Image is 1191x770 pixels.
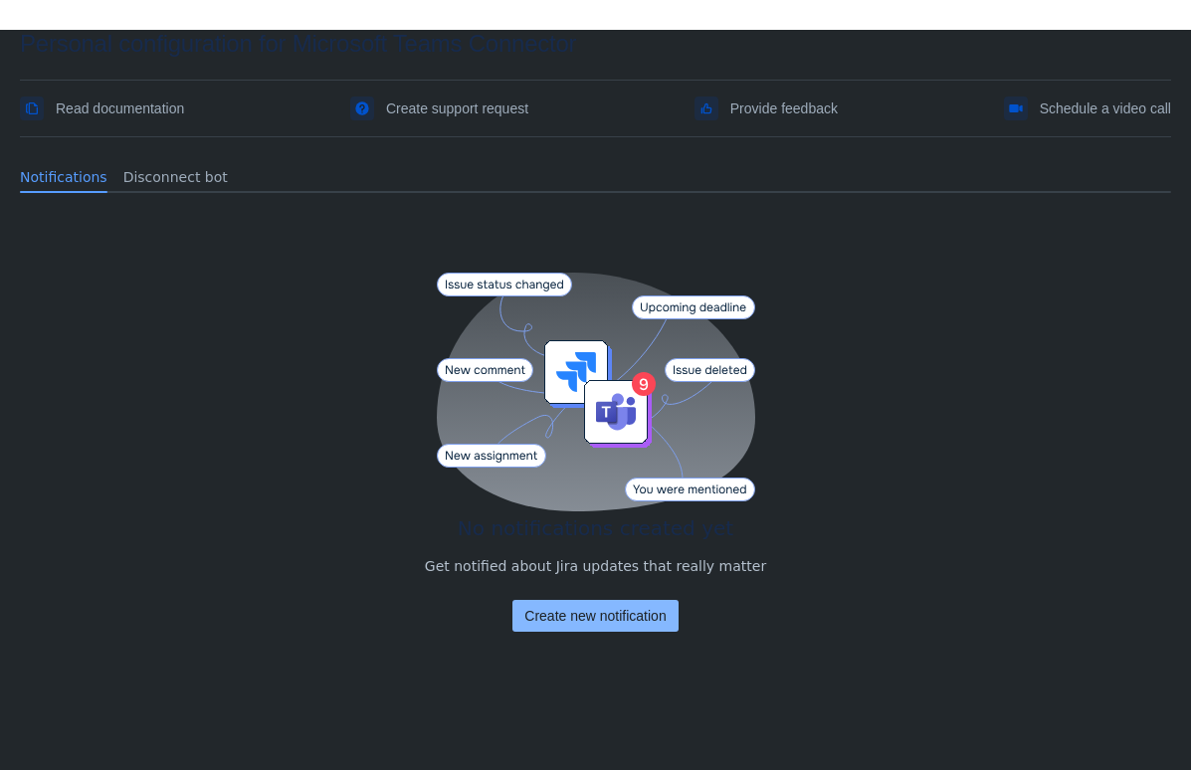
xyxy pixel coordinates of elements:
a: Read documentation [20,93,184,124]
span: Create support request [386,93,528,124]
h4: No notifications created yet [425,516,766,540]
div: Personal configuration for Microsoft Teams Connector [20,30,1171,58]
span: documentation [24,100,40,116]
div: Button group [512,600,678,632]
a: Schedule a video call [1004,93,1171,124]
span: feedback [698,100,714,116]
span: Notifications [20,167,107,187]
a: Create support request [350,93,528,124]
span: Schedule a video call [1040,93,1171,124]
span: Disconnect bot [123,167,228,187]
a: Provide feedback [695,93,838,124]
span: videoCall [1008,100,1024,116]
span: Create new notification [524,600,666,632]
span: Read documentation [56,93,184,124]
button: Create new notification [512,600,678,632]
span: support [354,100,370,116]
span: Provide feedback [730,93,838,124]
p: Get notified about Jira updates that really matter [425,556,766,576]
